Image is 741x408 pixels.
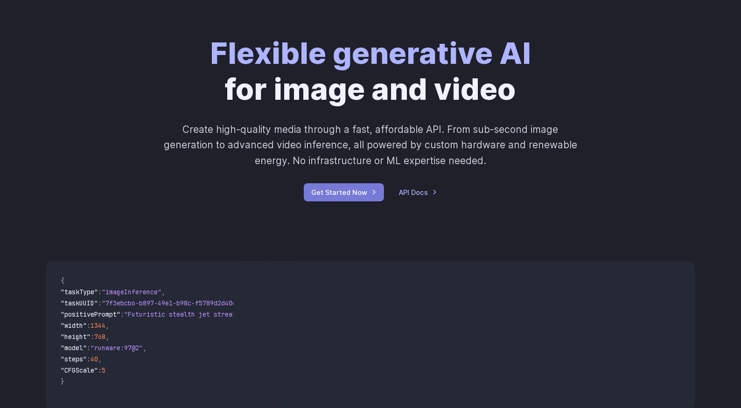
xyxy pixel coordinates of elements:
span: "taskUUID" [61,299,98,307]
span: 40 [91,355,98,363]
span: : [87,344,91,352]
span: "Futuristic stealth jet streaking through a neon-lit cityscape with glowing purple exhaust" [124,310,464,318]
span: "height" [61,332,91,341]
span: { [61,277,64,285]
span: : [98,288,102,296]
span: : [87,321,91,330]
span: : [87,355,91,363]
h1: for image and video [210,35,531,107]
a: API Docs [399,187,437,198]
span: : [120,310,124,318]
a: Get Started Now [304,183,384,201]
span: , [143,344,147,352]
span: "model" [61,344,87,352]
span: "steps" [61,355,87,363]
span: "width" [61,321,87,330]
strong: Flexible generative AI [210,35,531,71]
span: 768 [94,332,105,341]
span: 1344 [91,321,105,330]
span: : [91,332,94,341]
span: } [61,377,64,386]
span: "CFGScale" [61,366,98,374]
span: "positivePrompt" [61,310,120,318]
span: , [105,332,109,341]
span: "7f3ebcb6-b897-49e1-b98c-f5789d2d40d7" [102,299,244,307]
span: 5 [102,366,105,374]
span: "taskType" [61,288,98,296]
span: , [105,321,109,330]
span: "imageInference" [102,288,161,296]
span: , [161,288,165,296]
span: , [98,355,102,363]
span: : [98,299,102,307]
p: Create high-quality media through a fast, affordable API. From sub-second image generation to adv... [163,122,579,168]
span: "runware:97@2" [91,344,143,352]
span: : [98,366,102,374]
